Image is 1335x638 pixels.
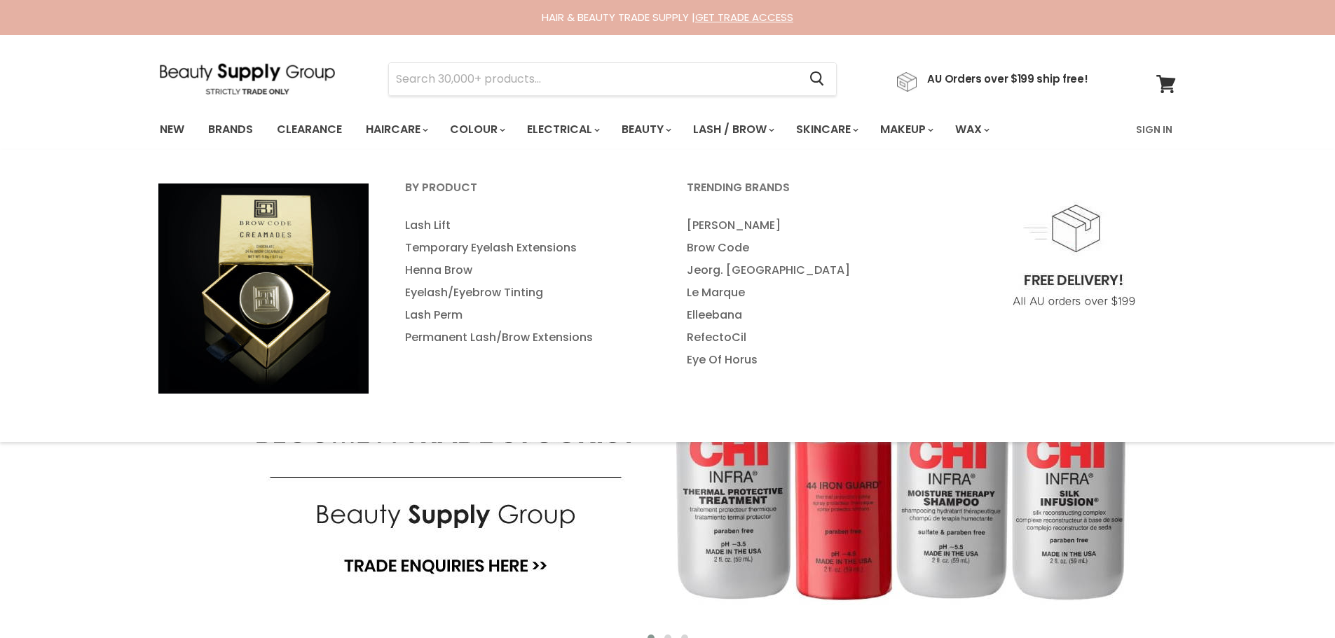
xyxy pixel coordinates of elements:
[388,282,666,304] a: Eyelash/Eyebrow Tinting
[149,109,1064,150] ul: Main menu
[669,214,948,237] a: [PERSON_NAME]
[786,115,867,144] a: Skincare
[1128,115,1181,144] a: Sign In
[669,237,948,259] a: Brow Code
[683,115,783,144] a: Lash / Brow
[1265,572,1321,624] iframe: Gorgias live chat messenger
[388,259,666,282] a: Henna Brow
[389,63,799,95] input: Search
[611,115,680,144] a: Beauty
[149,115,195,144] a: New
[388,214,666,237] a: Lash Lift
[355,115,437,144] a: Haircare
[198,115,263,144] a: Brands
[266,115,352,144] a: Clearance
[669,214,948,371] ul: Main menu
[388,237,666,259] a: Temporary Eyelash Extensions
[945,115,998,144] a: Wax
[669,176,948,211] a: Trending Brands
[388,304,666,326] a: Lash Perm
[388,326,666,349] a: Permanent Lash/Brow Extensions
[695,10,793,25] a: GET TRADE ACCESS
[799,63,836,95] button: Search
[669,282,948,304] a: Le Marque
[388,176,666,211] a: By Product
[439,115,514,144] a: Colour
[669,304,948,326] a: Elleebana
[388,214,666,349] ul: Main menu
[142,109,1193,150] nav: Main
[870,115,942,144] a: Makeup
[142,11,1193,25] div: HAIR & BEAUTY TRADE SUPPLY |
[669,326,948,349] a: RefectoCil
[388,62,837,96] form: Product
[669,259,948,282] a: Jeorg. [GEOGRAPHIC_DATA]
[516,115,608,144] a: Electrical
[669,349,948,371] a: Eye Of Horus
